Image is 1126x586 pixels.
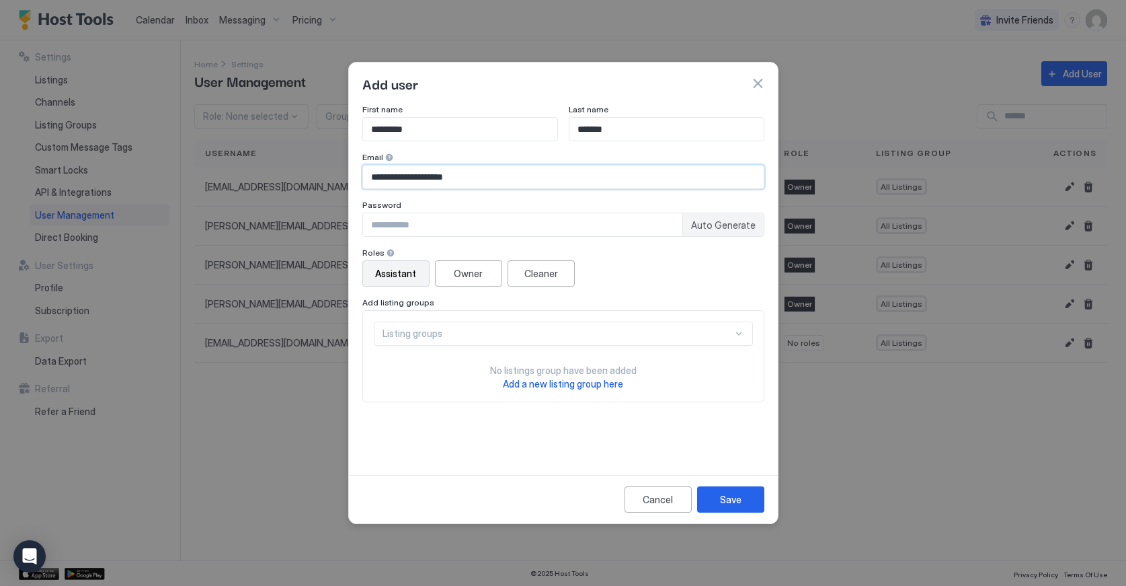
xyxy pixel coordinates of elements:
[720,492,741,507] div: Save
[363,118,557,141] input: Input Field
[569,118,764,141] input: Input Field
[524,266,558,281] div: Cleaner
[362,297,434,307] span: Add listing groups
[363,166,764,188] input: Input Field
[625,486,692,513] button: Cancel
[362,200,401,210] span: Password
[643,492,673,507] div: Cancel
[569,104,608,114] span: Last name
[363,213,682,236] input: Input Field
[13,540,46,573] div: Open Intercom Messenger
[362,248,385,258] span: Roles
[362,104,403,114] span: First name
[435,260,502,287] button: Owner
[383,328,733,340] div: Listing groups
[362,73,418,94] span: Add user
[454,266,483,281] div: Owner
[508,260,575,287] button: Cleaner
[691,219,756,231] span: Auto Generate
[490,365,637,377] span: No listings group have been added
[362,152,383,162] span: Email
[362,260,430,287] button: Assistant
[697,486,764,513] button: Save
[503,377,623,391] a: Add a new listing group here
[503,378,623,390] span: Add a new listing group here
[375,266,416,281] div: Assistant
